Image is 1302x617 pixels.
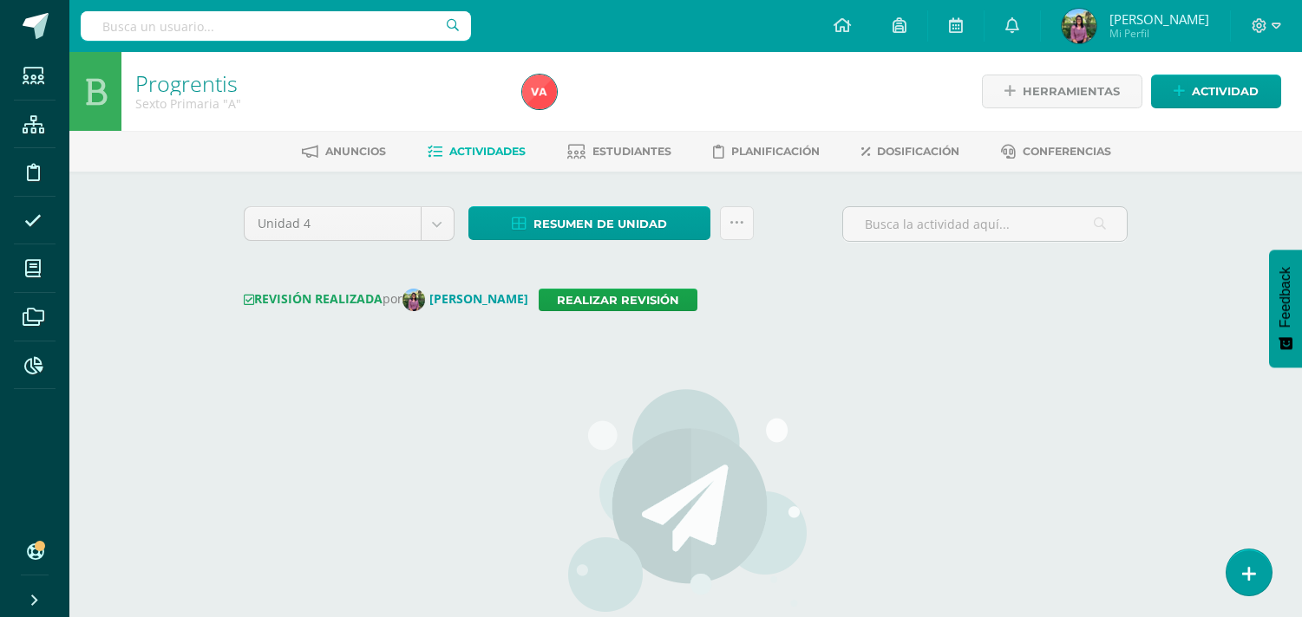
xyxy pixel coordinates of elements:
[877,145,959,158] span: Dosificación
[1278,267,1293,328] span: Feedback
[1269,250,1302,367] button: Feedback - Mostrar encuesta
[1109,26,1209,41] span: Mi Perfil
[468,206,710,240] a: Resumen de unidad
[244,289,1129,311] div: por
[731,145,820,158] span: Planificación
[533,208,667,240] span: Resumen de unidad
[563,387,808,613] img: activities.png
[1151,75,1281,108] a: Actividad
[135,95,501,112] div: Sexto Primaria 'A'
[1062,9,1096,43] img: ed5d616ba0f764b5d7c97a1e5ffb2c75.png
[81,11,471,41] input: Busca un usuario...
[843,207,1127,241] input: Busca la actividad aquí...
[592,145,671,158] span: Estudiantes
[449,145,526,158] span: Actividades
[982,75,1142,108] a: Herramientas
[713,138,820,166] a: Planificación
[1023,145,1111,158] span: Conferencias
[1109,10,1209,28] span: [PERSON_NAME]
[244,290,383,307] strong: REVISIÓN REALIZADA
[258,207,408,240] span: Unidad 4
[539,289,697,311] a: Realizar revisión
[325,145,386,158] span: Anuncios
[567,138,671,166] a: Estudiantes
[861,138,959,166] a: Dosificación
[522,75,557,109] img: 5ef59e455bde36dc0487bc51b4dad64e.png
[402,289,425,311] img: 6807c5323162acbe3edc21b6c5907a5a.png
[302,138,386,166] a: Anuncios
[135,68,238,98] a: Progrentis
[1192,75,1259,107] span: Actividad
[245,207,454,240] a: Unidad 4
[402,290,539,307] a: [PERSON_NAME]
[1023,75,1120,107] span: Herramientas
[1001,138,1111,166] a: Conferencias
[135,71,501,95] h1: Progrentis
[429,290,528,307] strong: [PERSON_NAME]
[428,138,526,166] a: Actividades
